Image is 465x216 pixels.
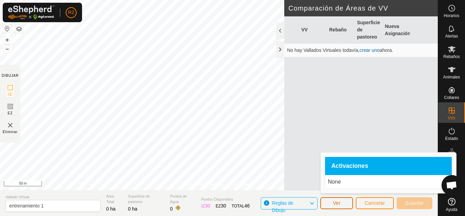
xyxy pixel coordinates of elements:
button: – [3,45,11,53]
button: Ver [320,197,353,209]
span: Guardar [405,200,424,206]
span: 46 [244,203,250,208]
a: crear uno [359,47,380,53]
button: + [3,36,11,44]
div: TOTAL [231,202,250,210]
img: VV [6,121,14,129]
span: IZ [9,92,12,97]
span: Animales [443,75,460,79]
button: Cancelar [356,197,394,209]
span: Superficie de pastoreo [128,193,164,205]
span: Activaciones [331,163,368,169]
th: Superficie de pastoreo [354,16,382,44]
span: R2 [68,9,74,16]
span: Reglas de Dibujo [272,200,293,213]
button: Restablecer Mapa [3,25,11,33]
span: Vallado Virtual [5,194,101,200]
span: Rebaños [443,55,460,59]
button: Capas del Mapa [15,25,23,33]
a: Política de Privacidad [184,181,223,187]
span: 30 [205,203,210,208]
span: Collares [444,96,459,100]
p: None [328,178,449,186]
span: Horarios [444,14,459,18]
button: Guardar [397,197,432,209]
span: VVs [448,116,455,120]
span: 0 [170,206,173,212]
span: Ayuda [446,207,458,212]
span: Estado [445,136,458,141]
span: Cancelar [365,200,385,206]
span: Área Total [106,193,123,205]
div: DIBUJAR [2,73,19,78]
span: 0 ha [106,206,115,212]
span: Puntos Disponibles [201,197,250,202]
span: Eliminar [3,129,18,134]
th: Nueva Asignación [382,16,410,44]
div: Chat abierto [442,175,462,196]
th: VV [299,16,326,44]
span: 0 ha [128,206,137,212]
span: Puntos de Agua [170,193,196,205]
td: No hay Vallados Virtuales todavía, ahora. [284,44,438,57]
div: EZ [215,202,226,210]
img: Logo Gallagher [8,5,54,19]
a: Contáctenos [231,181,254,187]
span: 30 [221,203,226,208]
div: IZ [201,202,210,210]
span: EZ [8,111,13,116]
h2: Comparación de Áreas de VV [288,4,438,12]
span: Alertas [445,34,458,38]
th: Rebaño [326,16,354,44]
span: Ver [333,200,341,206]
a: Ayuda [438,195,465,214]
